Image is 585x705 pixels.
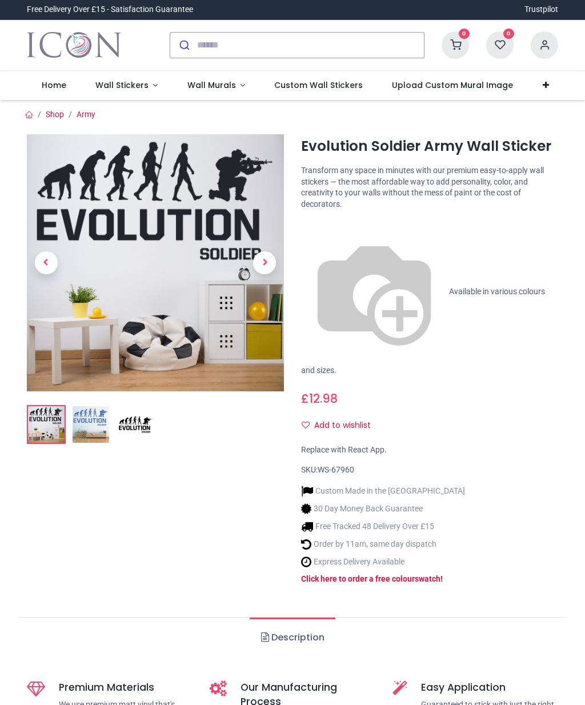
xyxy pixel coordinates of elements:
[73,406,109,443] img: WS-67960-02
[301,556,465,568] li: Express Delivery Available
[442,39,469,49] a: 0
[27,173,66,352] a: Previous
[301,137,558,156] h1: Evolution Soldier Army Wall Sticker
[173,71,260,101] a: Wall Murals
[302,421,310,429] i: Add to wishlist
[246,173,285,352] a: Next
[253,251,276,274] span: Next
[250,618,335,658] a: Description
[301,416,380,435] button: Add to wishlistAdd to wishlist
[301,538,465,550] li: Order by 11am, same day dispatch
[440,574,443,583] a: !
[35,251,58,274] span: Previous
[503,29,514,39] sup: 0
[524,4,558,15] a: Trustpilot
[170,33,197,58] button: Submit
[415,574,440,583] a: swatch
[27,29,121,61] a: Logo of Icon Wall Stickers
[301,219,447,365] img: color-wheel.png
[77,110,95,119] a: Army
[309,390,338,407] span: 12.98
[46,110,64,119] a: Shop
[27,134,284,391] img: Evolution Soldier Army Wall Sticker
[42,79,66,91] span: Home
[318,465,354,474] span: WS-67960
[301,464,558,476] div: SKU:
[27,29,121,61] img: Icon Wall Stickers
[117,406,154,443] img: WS-67960-03
[187,79,236,91] span: Wall Murals
[27,4,193,15] div: Free Delivery Over £15 - Satisfaction Guarantee
[301,485,465,497] li: Custom Made in the [GEOGRAPHIC_DATA]
[81,71,173,101] a: Wall Stickers
[392,79,513,91] span: Upload Custom Mural Image
[59,680,193,695] h5: Premium Materials
[301,520,465,532] li: Free Tracked 48 Delivery Over £15
[421,680,558,695] h5: Easy Application
[95,79,149,91] span: Wall Stickers
[28,406,65,443] img: Evolution Soldier Army Wall Sticker
[301,165,558,210] p: Transform any space in minutes with our premium easy-to-apply wall stickers — the most affordable...
[486,39,514,49] a: 0
[301,503,465,515] li: 30 Day Money Back Guarantee
[301,444,558,456] div: Replace with React App.
[274,79,363,91] span: Custom Wall Stickers
[301,574,415,583] a: Click here to order a free colour
[301,390,338,407] span: £
[459,29,470,39] sup: 0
